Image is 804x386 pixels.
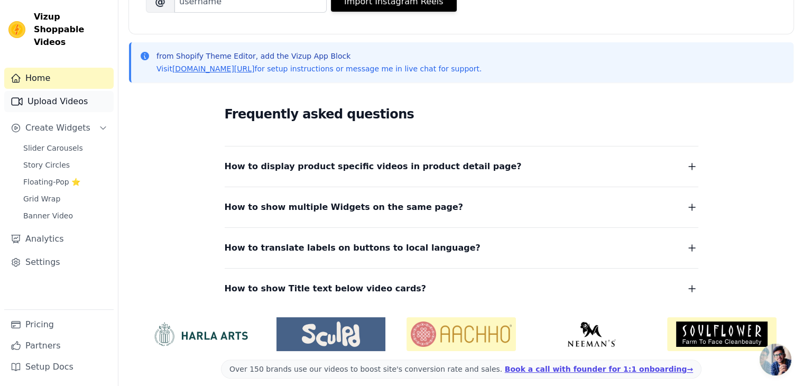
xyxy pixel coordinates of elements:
span: Create Widgets [25,122,90,134]
a: Book a call with founder for 1:1 onboarding [505,365,693,373]
a: Banner Video [17,208,114,223]
a: Pricing [4,314,114,335]
button: How to translate labels on buttons to local language? [225,241,698,255]
a: Story Circles [17,158,114,172]
button: Create Widgets [4,117,114,139]
a: Slider Carousels [17,141,114,155]
button: How to show Title text below video cards? [225,281,698,296]
span: How to show multiple Widgets on the same page? [225,200,464,215]
h2: Frequently asked questions [225,104,698,125]
button: How to show multiple Widgets on the same page? [225,200,698,215]
span: Floating-Pop ⭐ [23,177,80,187]
a: Setup Docs [4,356,114,378]
span: Banner Video [23,210,73,221]
a: Settings [4,252,114,273]
span: Vizup Shoppable Videos [34,11,109,49]
span: How to translate labels on buttons to local language? [225,241,480,255]
span: Slider Carousels [23,143,83,153]
a: Analytics [4,228,114,250]
img: HarlaArts [146,321,255,347]
a: Partners [4,335,114,356]
button: How to display product specific videos in product detail page? [225,159,698,174]
span: How to display product specific videos in product detail page? [225,159,522,174]
span: Story Circles [23,160,70,170]
a: Floating-Pop ⭐ [17,174,114,189]
p: from Shopify Theme Editor, add the Vizup App Block [156,51,482,61]
p: Visit for setup instructions or message me in live chat for support. [156,63,482,74]
div: Open chat [760,344,791,375]
img: Soulflower [667,317,777,351]
a: Home [4,68,114,89]
img: Aachho [406,317,516,351]
span: Grid Wrap [23,194,60,204]
span: How to show Title text below video cards? [225,281,427,296]
a: [DOMAIN_NAME][URL] [172,65,255,73]
a: Grid Wrap [17,191,114,206]
img: Neeman's [537,321,646,347]
a: Upload Videos [4,91,114,112]
img: Sculpd US [276,321,386,347]
img: Vizup [8,21,25,38]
